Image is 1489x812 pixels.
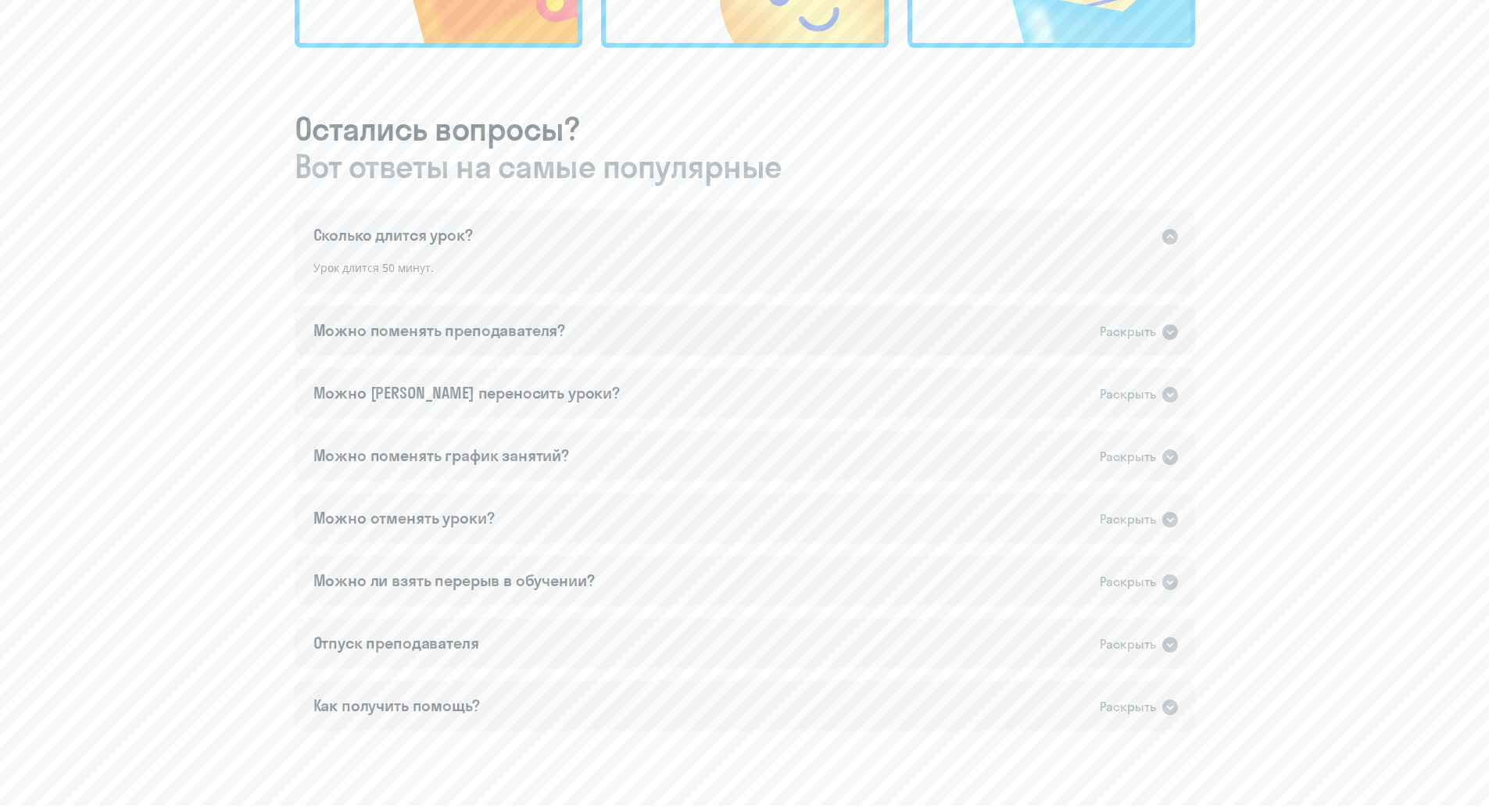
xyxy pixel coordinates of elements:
[1100,697,1156,717] div: Раскрыть
[313,570,595,592] div: Можно ли взять перерыв в обучении?
[313,632,479,654] div: Отпуск преподавателя
[1100,510,1156,529] div: Раскрыть
[1100,385,1156,404] div: Раскрыть
[313,224,473,246] div: Сколько длится урок?
[295,259,1195,293] div: Урок длится 50 минут.
[313,320,566,342] div: Можно поменять преподавателя?
[1100,572,1156,592] div: Раскрыть
[295,148,1195,185] span: Вот ответы на самые популярные
[295,110,1195,185] h3: Остались вопросы?
[313,507,495,529] div: Можно отменять уроки?
[1100,447,1156,467] div: Раскрыть
[313,382,620,404] div: Можно [PERSON_NAME] переносить уроки?
[313,445,570,467] div: Можно поменять график занятий?
[313,695,480,717] div: Как получить помощь?
[1100,635,1156,654] div: Раскрыть
[1100,322,1156,342] div: Раскрыть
